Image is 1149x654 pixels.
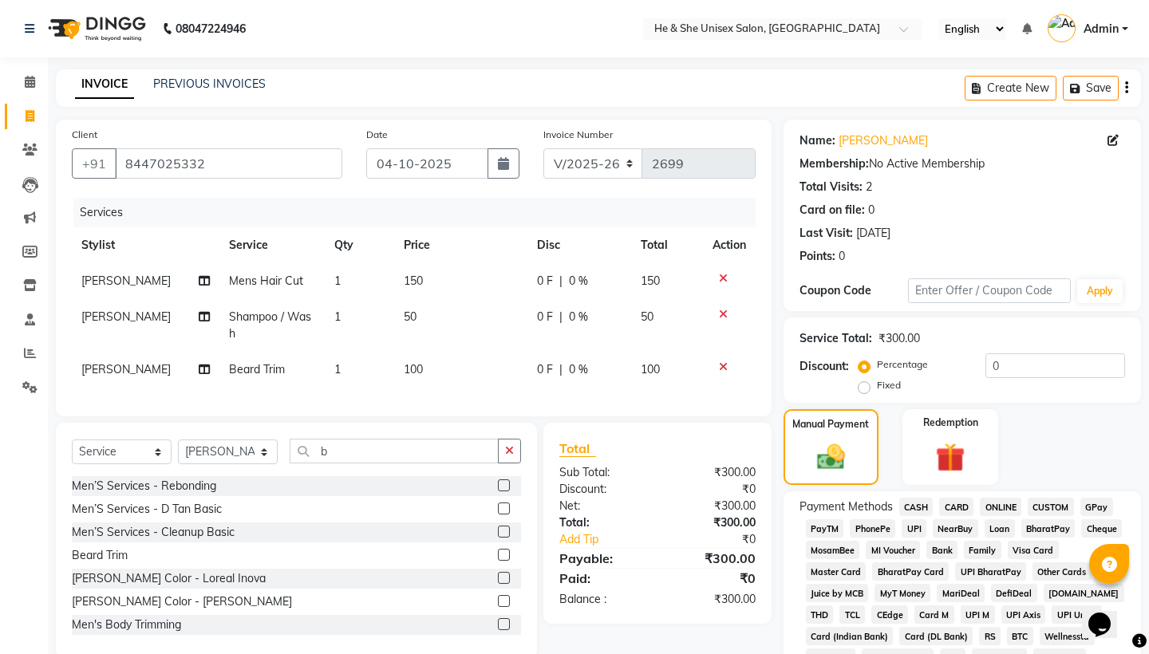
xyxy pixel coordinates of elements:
[872,562,949,581] span: BharatPay Card
[877,378,901,392] label: Fixed
[800,202,865,219] div: Card on file:
[219,227,325,263] th: Service
[1080,498,1113,516] span: GPay
[1077,279,1123,303] button: Apply
[547,464,657,481] div: Sub Total:
[547,481,657,498] div: Discount:
[914,605,954,624] span: Card M
[800,132,835,149] div: Name:
[923,416,978,430] label: Redemption
[1028,498,1074,516] span: CUSTOM
[955,562,1026,581] span: UPI BharatPay
[547,549,657,568] div: Payable:
[980,498,1021,516] span: ONLINE
[72,617,181,633] div: Men's Body Trimming
[1008,541,1059,559] span: Visa Card
[229,309,311,341] span: Shampoo / Wash
[806,627,894,645] span: Card (Indian Bank)
[543,128,613,142] label: Invoice Number
[908,278,1071,303] input: Enter Offer / Coupon Code
[547,591,657,608] div: Balance :
[547,498,657,514] div: Net:
[81,362,171,376] span: [PERSON_NAME]
[72,570,266,587] div: [PERSON_NAME] Color - Loreal Inova
[72,227,219,263] th: Stylist
[1021,519,1076,538] span: BharatPay
[657,498,768,514] div: ₹300.00
[856,225,890,242] div: [DATE]
[800,330,872,347] div: Service Total:
[991,584,1037,602] span: DefiDeal
[879,330,920,347] div: ₹300.00
[547,531,676,548] a: Add Tip
[537,273,553,290] span: 0 F
[926,541,958,559] span: Bank
[641,309,653,324] span: 50
[800,498,893,515] span: Payment Methods
[979,627,1001,645] span: RS
[800,282,908,299] div: Coupon Code
[877,357,928,372] label: Percentage
[75,70,134,99] a: INVOICE
[547,514,657,531] div: Total:
[559,361,563,378] span: |
[641,362,660,376] span: 100
[1033,562,1092,581] span: Other Cards
[899,627,973,645] span: Card (DL Bank)
[703,227,756,263] th: Action
[866,541,920,559] span: MI Voucher
[404,309,417,324] span: 50
[72,478,216,494] div: Men’S Services - Rebonding
[41,6,150,51] img: logo
[1081,519,1122,538] span: Cheque
[965,76,1056,100] button: Create New
[657,591,768,608] div: ₹300.00
[1082,590,1133,638] iframe: chat widget
[899,498,934,516] span: CASH
[569,361,588,378] span: 0 %
[325,227,395,263] th: Qty
[800,156,1125,172] div: No Active Membership
[229,274,303,288] span: Mens Hair Cut
[569,309,588,325] span: 0 %
[806,584,869,602] span: Juice by MCB
[1084,21,1119,37] span: Admin
[404,362,423,376] span: 100
[73,198,768,227] div: Services
[985,519,1015,538] span: Loan
[72,593,292,610] div: [PERSON_NAME] Color - [PERSON_NAME]
[800,179,863,195] div: Total Visits:
[527,227,631,263] th: Disc
[800,358,849,375] div: Discount:
[290,439,499,463] input: Search or Scan
[72,547,128,564] div: Beard Trim
[334,309,341,324] span: 1
[866,179,872,195] div: 2
[875,584,930,602] span: MyT Money
[1063,76,1119,100] button: Save
[81,274,171,288] span: [PERSON_NAME]
[229,362,285,376] span: Beard Trim
[547,569,657,588] div: Paid:
[366,128,388,142] label: Date
[537,361,553,378] span: 0 F
[939,498,973,516] span: CARD
[72,524,235,541] div: Men’S Services - Cleanup Basic
[806,519,844,538] span: PayTM
[176,6,246,51] b: 08047224946
[792,417,869,431] label: Manual Payment
[72,128,97,142] label: Client
[868,202,875,219] div: 0
[806,541,860,559] span: MosamBee
[559,440,596,457] span: Total
[559,273,563,290] span: |
[961,605,995,624] span: UPI M
[902,519,926,538] span: UPI
[657,481,768,498] div: ₹0
[657,464,768,481] div: ₹300.00
[1048,14,1076,42] img: Admin
[839,605,865,624] span: TCL
[808,441,854,473] img: _cash.svg
[72,148,116,179] button: +91
[334,362,341,376] span: 1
